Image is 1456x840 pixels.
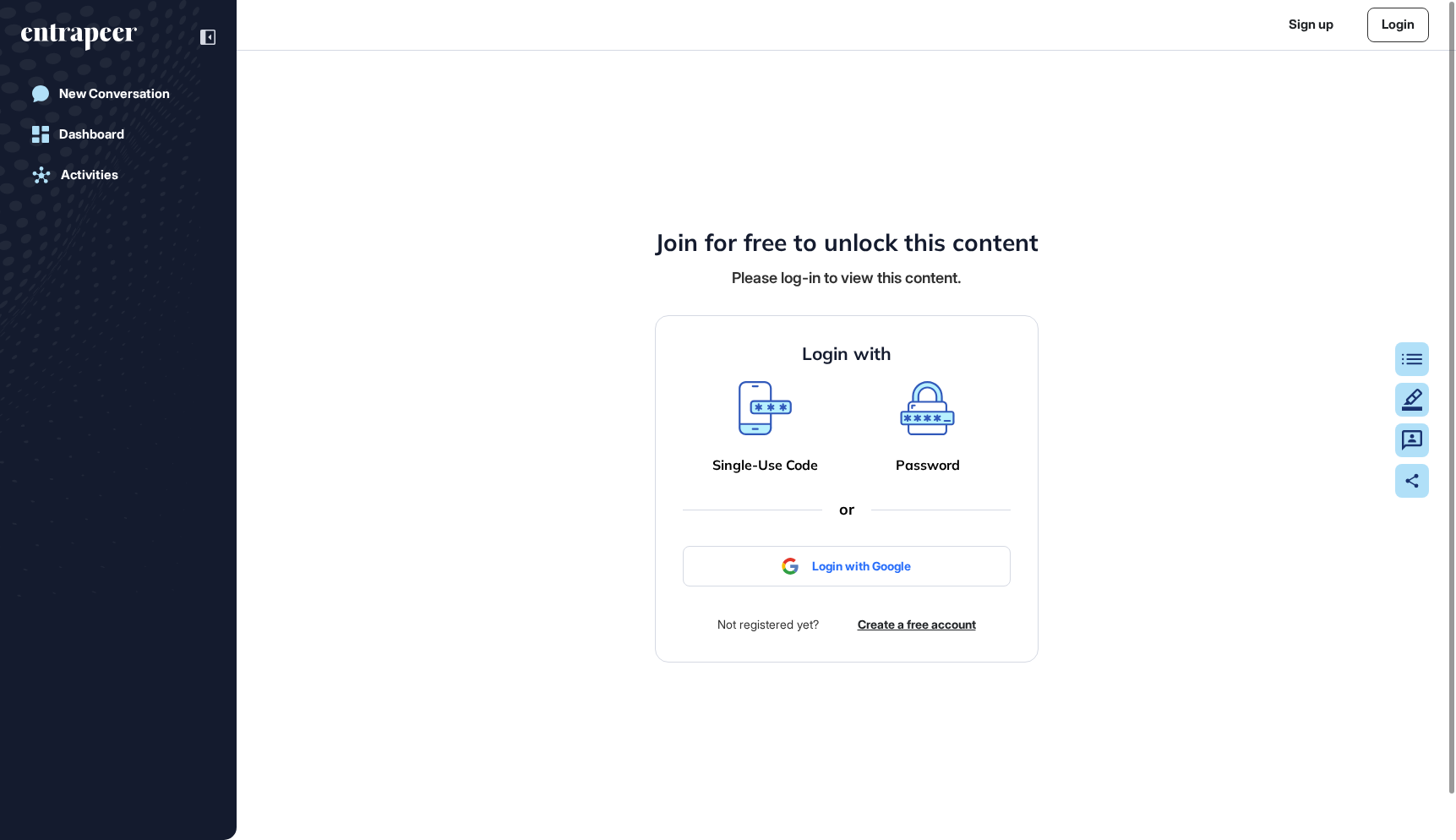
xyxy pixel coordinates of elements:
[717,614,819,635] div: Not registered yet?
[896,457,960,473] a: Password
[1289,15,1333,35] a: Sign up
[655,228,1039,257] h4: Join for free to unlock this content
[712,457,818,473] a: Single-Use Code
[822,500,871,519] div: or
[21,24,137,51] div: entrapeer-logo
[858,615,976,633] a: Create a free account
[802,343,892,364] h4: Login with
[61,167,118,183] div: Activities
[59,127,124,142] div: Dashboard
[59,86,170,101] div: New Conversation
[1367,8,1429,42] a: Login
[732,267,962,288] div: Please log-in to view this content.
